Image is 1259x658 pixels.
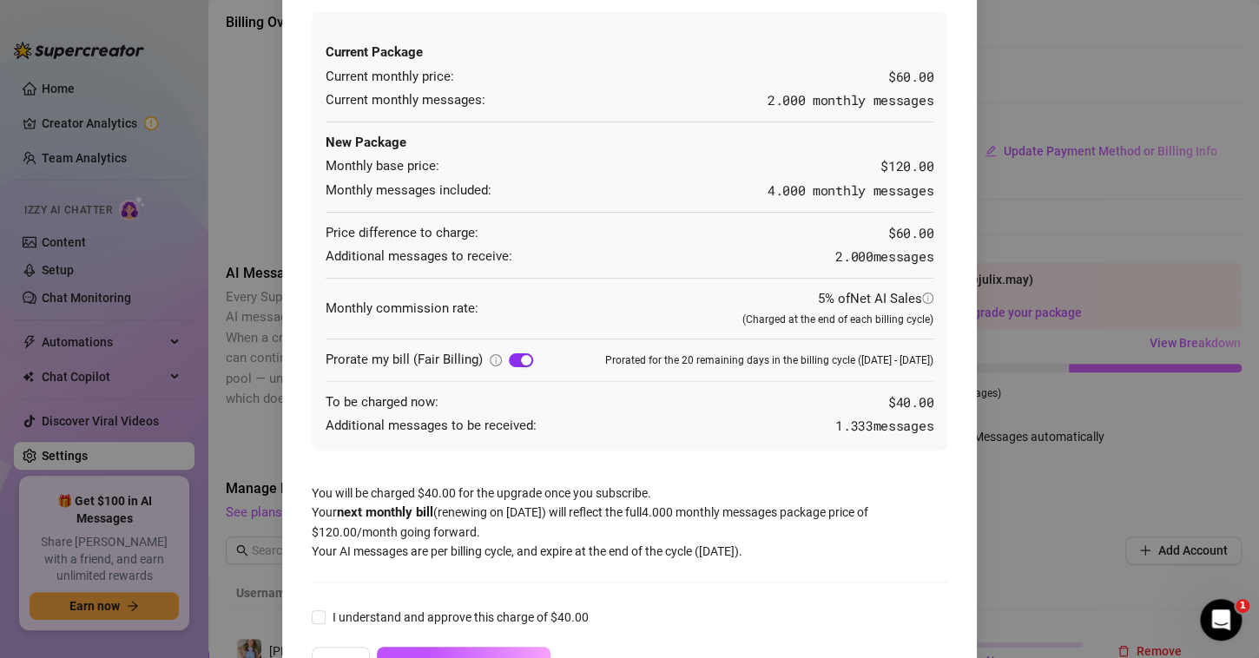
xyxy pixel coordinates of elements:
span: Prorate my bill (Fair Billing) [326,352,483,367]
span: I understand and approve this charge of $40.00 [326,608,596,627]
span: 2.000 monthly messages [768,90,933,111]
span: 2.000 messages [835,247,933,267]
span: $60.00 [888,67,933,88]
span: Current monthly messages: [326,90,485,111]
strong: New Package [326,135,406,150]
span: Monthly commission rate: [326,299,478,319]
span: Monthly base price: [326,156,439,177]
span: 5% of [818,291,933,306]
span: Current monthly price: [326,67,454,88]
span: $ 40.00 [888,392,933,413]
div: Net AI Sales [850,289,933,310]
span: (Charged at the end of each billing cycle) [742,313,933,326]
span: Additional messages to be received: [326,416,537,437]
span: $120.00 [880,156,933,177]
span: Price difference to charge: [326,223,478,244]
span: Prorated for the 20 remaining days in the billing cycle ([DATE] - [DATE]) [605,352,933,369]
span: 4.000 monthly messages [768,181,933,199]
span: Monthly messages included: [326,181,491,201]
span: 1.333 messages [835,416,933,437]
iframe: Intercom live chat [1200,599,1242,641]
span: To be charged now: [326,392,438,413]
span: info-circle [490,354,502,366]
span: $ 60.00 [888,223,933,244]
strong: Current Package [326,44,423,60]
span: Additional messages to receive: [326,247,512,267]
span: info-circle [922,293,933,304]
span: 1 [1236,599,1249,613]
strong: next monthly bill [337,504,433,520]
